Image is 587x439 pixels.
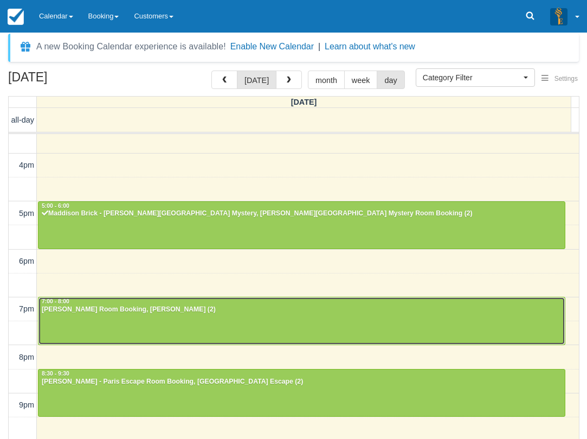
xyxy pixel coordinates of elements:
[344,71,378,89] button: week
[535,71,584,87] button: Settings
[8,71,145,91] h2: [DATE]
[423,72,521,83] span: Category Filter
[19,257,34,265] span: 6pm
[8,9,24,25] img: checkfront-main-nav-mini-logo.png
[19,209,34,218] span: 5pm
[41,378,562,386] div: [PERSON_NAME] - Paris Escape Room Booking, [GEOGRAPHIC_DATA] Escape (2)
[318,42,320,51] span: |
[19,304,34,313] span: 7pm
[325,42,415,51] a: Learn about what's new
[42,298,69,304] span: 7:00 - 8:00
[19,161,34,169] span: 4pm
[42,371,69,377] span: 8:30 - 9:30
[11,116,34,124] span: all-day
[237,71,276,89] button: [DATE]
[19,353,34,361] span: 8pm
[416,68,535,87] button: Category Filter
[308,71,345,89] button: month
[19,400,34,409] span: 9pm
[291,98,317,106] span: [DATE]
[36,40,226,53] div: A new Booking Calendar experience is available!
[230,41,314,52] button: Enable New Calendar
[38,201,565,249] a: 5:00 - 6:00Maddison Brick - [PERSON_NAME][GEOGRAPHIC_DATA] Mystery, [PERSON_NAME][GEOGRAPHIC_DATA...
[41,306,562,314] div: [PERSON_NAME] Room Booking, [PERSON_NAME] (2)
[41,209,562,218] div: Maddison Brick - [PERSON_NAME][GEOGRAPHIC_DATA] Mystery, [PERSON_NAME][GEOGRAPHIC_DATA] Mystery R...
[42,203,69,209] span: 5:00 - 6:00
[550,8,567,25] img: A3
[377,71,404,89] button: day
[554,75,578,82] span: Settings
[38,369,565,417] a: 8:30 - 9:30[PERSON_NAME] - Paris Escape Room Booking, [GEOGRAPHIC_DATA] Escape (2)
[38,297,565,345] a: 7:00 - 8:00[PERSON_NAME] Room Booking, [PERSON_NAME] (2)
